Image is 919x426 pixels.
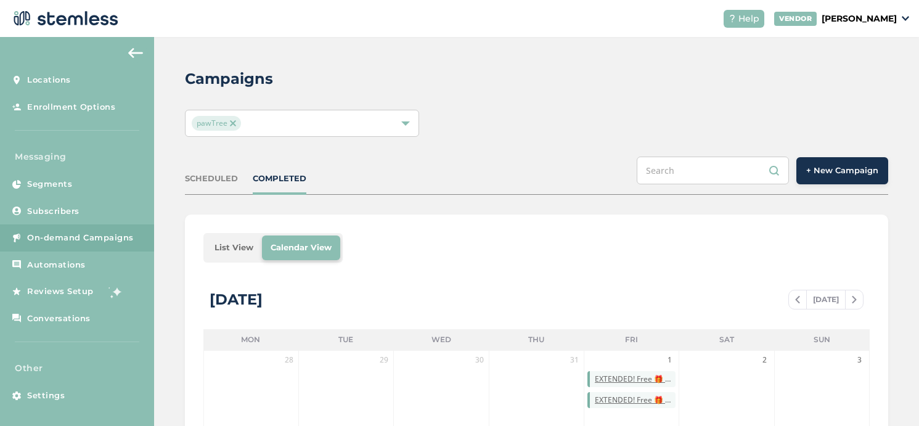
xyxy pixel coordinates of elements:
span: 31 [568,354,581,366]
p: [PERSON_NAME] [822,12,897,25]
li: Mon [203,329,298,350]
span: + New Campaign [806,165,878,177]
span: 28 [283,354,295,366]
span: Enrollment Options [27,101,115,113]
button: + New Campaign [796,157,888,184]
input: Search [637,157,789,184]
img: glitter-stars-b7820f95.gif [103,279,128,304]
li: Tue [298,329,393,350]
iframe: Chat Widget [857,367,919,426]
li: Wed [394,329,489,350]
span: 30 [473,354,486,366]
li: Fri [584,329,679,350]
span: 2 [759,354,771,366]
div: SCHEDULED [185,173,238,185]
span: Locations [27,74,71,86]
span: 3 [854,354,866,366]
span: Segments [27,178,72,190]
li: Sat [679,329,774,350]
div: VENDOR [774,12,817,26]
img: icon_down-arrow-small-66adaf34.svg [902,16,909,21]
div: [DATE] [210,289,263,311]
li: List View [206,236,262,260]
span: 1 [663,354,676,366]
img: icon-arrow-back-accent-c549486e.svg [128,48,143,58]
li: Thu [489,329,584,350]
span: Subscribers [27,205,80,218]
img: icon-chevron-right-bae969c5.svg [852,296,857,303]
span: Reviews Setup [27,285,94,298]
span: Automations [27,259,86,271]
img: icon-close-accent-8a337256.svg [230,120,236,126]
img: logo-dark-0685b13c.svg [10,6,118,31]
li: Calendar View [262,236,340,260]
span: pawTree [192,116,241,131]
li: Sun [775,329,870,350]
h2: Campaigns [185,68,273,90]
div: COMPLETED [253,173,306,185]
img: icon-help-white-03924b79.svg [729,15,736,22]
span: On-demand Campaigns [27,232,134,244]
img: icon-chevron-left-b8c47ebb.svg [795,296,800,303]
span: 29 [378,354,390,366]
span: EXTENDED! Free 🎁 with purchase all August! Share 10-in-1 with everyone you know + they get a bonu... [595,374,676,385]
span: [DATE] [806,290,846,309]
span: Conversations [27,313,91,325]
span: EXTENDED! Free 🎁 with purchase all August! Share 10-in-1 with everyone you know + they get a bonu... [595,395,676,406]
span: Settings [27,390,65,402]
span: Help [738,12,759,25]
